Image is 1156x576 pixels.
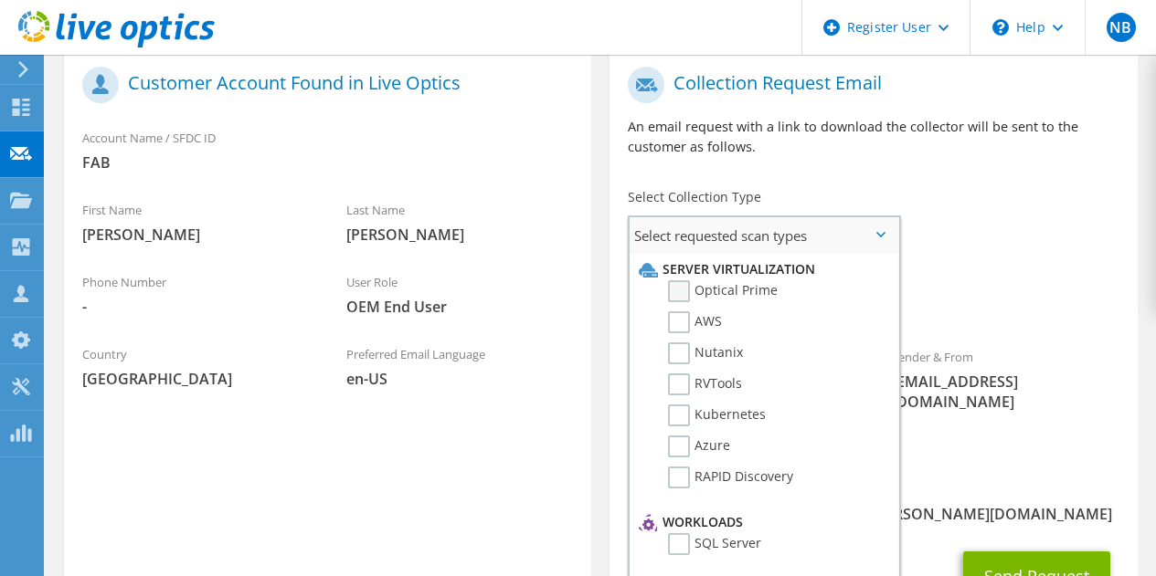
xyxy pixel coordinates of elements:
label: RVTools [668,373,742,395]
div: User Role [328,263,592,326]
span: - [82,297,310,317]
div: Country [64,335,328,398]
span: [PERSON_NAME] [82,225,310,245]
span: [GEOGRAPHIC_DATA] [82,369,310,389]
span: FAB [82,152,573,173]
label: Azure [668,435,730,457]
h1: Collection Request Email [628,67,1109,103]
label: SQL Server [668,533,761,555]
span: [PERSON_NAME] [346,225,574,245]
div: Last Name [328,191,592,254]
div: To [610,338,874,461]
label: AWS [668,311,722,333]
span: Select requested scan types [630,217,898,254]
svg: \n [992,19,1009,36]
div: Sender & From [874,338,1138,421]
div: First Name [64,191,328,254]
label: Nutanix [668,342,743,364]
div: CC & Reply To [610,470,1137,533]
h1: Customer Account Found in Live Optics [82,67,564,103]
div: Requested Collections [610,261,1137,329]
div: Account Name / SFDC ID [64,119,591,182]
span: NB [1107,13,1136,42]
div: Phone Number [64,263,328,326]
span: OEM End User [346,297,574,317]
div: Preferred Email Language [328,335,592,398]
p: An email request with a link to download the collector will be sent to the customer as follows. [628,117,1119,157]
label: Optical Prime [668,280,778,302]
label: Kubernetes [668,404,766,426]
label: RAPID Discovery [668,466,793,488]
li: Workloads [634,511,889,533]
label: Select Collection Type [628,188,761,206]
span: [EMAIL_ADDRESS][DOMAIN_NAME] [892,372,1119,412]
span: en-US [346,369,574,389]
li: Server Virtualization [634,258,889,280]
